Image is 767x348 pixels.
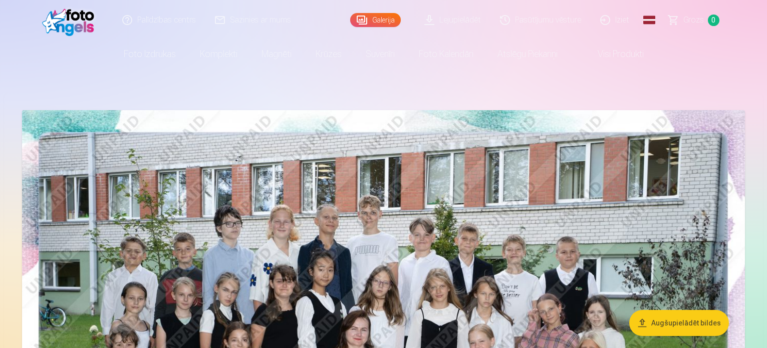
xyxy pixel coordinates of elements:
[249,40,304,68] a: Magnēti
[629,310,729,336] button: Augšupielādēt bildes
[683,14,704,26] span: Grozs
[354,40,407,68] a: Suvenīri
[304,40,354,68] a: Krūzes
[485,40,570,68] a: Atslēgu piekariņi
[112,40,188,68] a: Foto izdrukas
[407,40,485,68] a: Foto kalendāri
[188,40,249,68] a: Komplekti
[708,15,719,26] span: 0
[350,13,401,27] a: Galerija
[570,40,656,68] a: Visi produkti
[42,4,100,36] img: /fa1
